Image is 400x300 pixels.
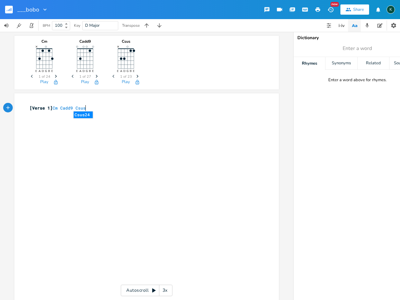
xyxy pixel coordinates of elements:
button: Play [81,80,89,85]
span: [Verse 1] [30,105,53,111]
text: A [120,69,122,73]
text: E [51,69,53,73]
text: E [92,69,94,73]
text: E [76,69,78,73]
text: × [35,44,38,49]
text: B [130,69,132,73]
text: B [48,69,50,73]
text: G [45,69,47,73]
text: E [35,69,37,73]
div: Transpose [122,24,140,27]
span: ___bobo [17,7,39,12]
span: Enter a word [343,45,372,52]
div: Koval [387,5,395,14]
div: Share [353,7,364,12]
text: × [117,44,119,49]
span: Csus [76,105,86,111]
text: D [123,69,126,73]
text: D [83,69,85,73]
button: Play [40,80,48,85]
div: Key [74,24,80,27]
text: E [133,69,135,73]
text: G [127,69,129,73]
button: New [324,4,337,15]
div: Cadd9 [69,39,101,43]
div: BPM [43,24,50,27]
div: New [331,2,339,7]
button: K [387,2,395,17]
text: G [86,69,88,73]
div: Autoscroll [121,285,172,296]
text: D [42,69,44,73]
div: Enter a word above for rhymes. [328,77,387,83]
text: A [39,69,41,73]
text: E [117,69,119,73]
span: D Major [85,23,100,28]
span: 1 of 23 [120,75,132,78]
text: A [79,69,82,73]
div: Cm [28,39,60,43]
span: 1 of 24 [39,75,50,78]
span: Cm [53,105,58,111]
text: B [89,69,91,73]
div: Csus [110,39,142,43]
li: Csus24 [74,111,93,118]
div: Related [358,57,389,70]
div: Synonyms [325,57,357,70]
span: Cadd9 [60,105,73,111]
div: Rhymes [294,57,325,70]
div: 3x [159,285,171,296]
span: 1 of 27 [79,75,91,78]
button: Share [340,4,369,15]
button: Play [122,80,130,85]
